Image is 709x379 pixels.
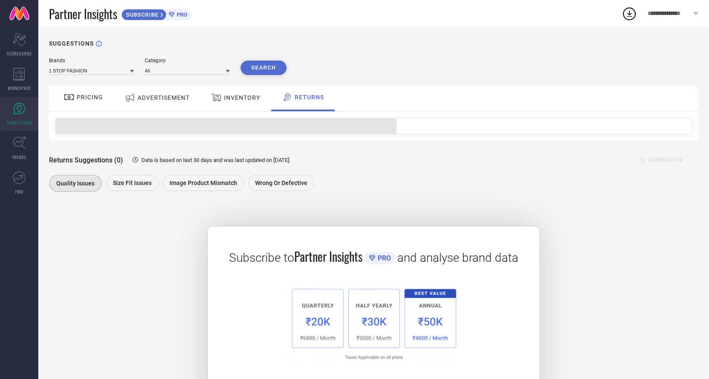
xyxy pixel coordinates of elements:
[49,156,123,164] span: Returns Suggestions (0)
[8,85,31,91] span: WORKSPACE
[138,94,189,101] span: ADVERTISEMENT
[113,179,152,186] span: Size fit issues
[294,248,362,265] span: Partner Insights
[376,254,391,262] span: PRO
[622,6,637,21] div: Open download list
[122,12,161,18] span: SUBSCRIBE
[295,94,324,101] span: RETURNS
[141,157,290,163] span: Data is based on last 30 days and was last updated on [DATE] .
[6,119,32,126] span: SUGGESTIONS
[169,179,237,186] span: Image product mismatch
[229,251,294,265] span: Subscribe to
[7,50,32,57] span: SCORECARDS
[285,282,462,365] img: 1a6fb96cb29458d7132d4e38d36bc9c7.png
[15,188,23,195] span: FWD
[145,58,230,64] div: Category
[49,58,134,64] div: Brands
[255,179,307,186] span: Wrong or Defective
[397,251,518,265] span: and analyse brand data
[241,61,287,75] button: Search
[49,5,117,23] span: Partner Insights
[175,12,187,18] span: PRO
[121,7,192,20] a: SUBSCRIBEPRO
[56,180,95,187] span: Quality issues
[12,154,26,160] span: TRENDS
[224,94,260,101] span: INVENTORY
[49,40,94,47] h1: SUGGESTIONS
[77,94,103,101] span: PRICING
